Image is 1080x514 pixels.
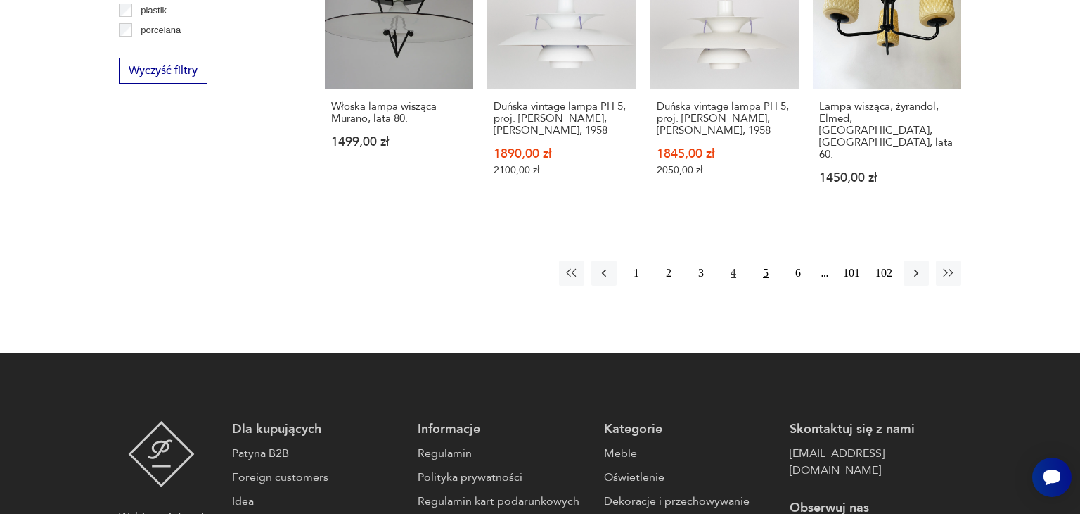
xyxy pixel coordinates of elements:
img: Patyna - sklep z meblami i dekoracjami vintage [128,421,195,487]
p: 1450,00 zł [819,172,955,184]
h3: Duńska vintage lampa PH 5, proj. [PERSON_NAME], [PERSON_NAME], 1958 [657,101,792,137]
button: 3 [688,261,714,286]
a: Oświetlenie [604,469,776,486]
p: 2100,00 zł [494,164,629,176]
a: Patyna B2B [232,445,404,462]
h3: Lampa wisząca, żyrandol, Elmed, [GEOGRAPHIC_DATA], [GEOGRAPHIC_DATA], lata 60. [819,101,955,161]
button: 1 [624,261,649,286]
a: [EMAIL_ADDRESS][DOMAIN_NAME] [790,445,961,479]
p: 1845,00 zł [657,148,792,160]
p: Kategorie [604,421,776,438]
h3: Duńska vintage lampa PH 5, proj. [PERSON_NAME], [PERSON_NAME], 1958 [494,101,629,137]
h3: Włoska lampa wisząca Murano, lata 80. [331,101,467,125]
p: porcelit [141,42,170,58]
p: Dla kupujących [232,421,404,438]
p: porcelana [141,23,181,38]
button: 5 [753,261,778,286]
a: Polityka prywatności [418,469,589,486]
button: Wyczyść filtry [119,58,207,84]
p: Informacje [418,421,589,438]
p: plastik [141,3,167,18]
button: 102 [871,261,896,286]
button: 2 [656,261,681,286]
iframe: Smartsupp widget button [1032,458,1072,497]
button: 4 [721,261,746,286]
p: 2050,00 zł [657,164,792,176]
p: Skontaktuj się z nami [790,421,961,438]
a: Regulamin kart podarunkowych [418,493,589,510]
p: 1499,00 zł [331,136,467,148]
a: Meble [604,445,776,462]
a: Foreign customers [232,469,404,486]
a: Idea [232,493,404,510]
button: 6 [785,261,811,286]
a: Regulamin [418,445,589,462]
button: 101 [839,261,864,286]
a: Dekoracje i przechowywanie [604,493,776,510]
p: 1890,00 zł [494,148,629,160]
